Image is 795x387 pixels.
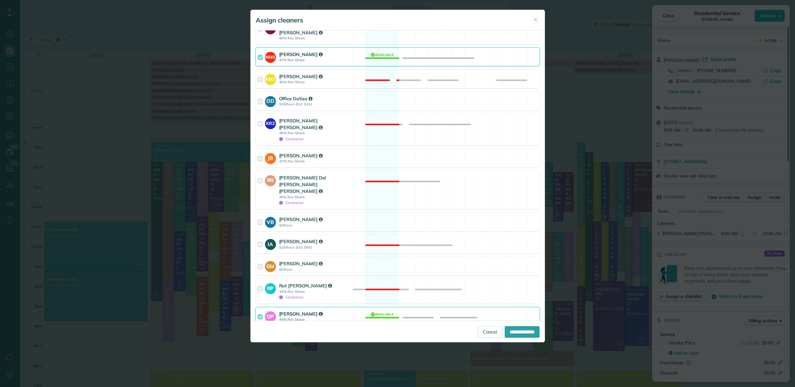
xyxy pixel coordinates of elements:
strong: KR2 [265,118,276,127]
a: Cancel [478,326,502,338]
span: Contractor [279,200,304,205]
strong: OP [265,311,276,320]
strong: Office Duties [279,95,312,102]
span: Contractor [279,295,304,300]
strong: IA [265,239,276,248]
strong: [PERSON_NAME] [279,260,323,267]
strong: $15/hour (Est: $41) [279,102,351,106]
strong: KM3 [265,74,276,83]
strong: [PERSON_NAME] [279,311,323,317]
strong: RR [265,175,276,184]
h5: Assign cleaners [256,16,303,25]
strong: 47% Rev Share [279,159,351,163]
strong: 49% Rev Share [279,36,351,40]
strong: JB [265,153,276,162]
strong: Rut [PERSON_NAME] [279,283,332,289]
strong: [PERSON_NAME] [279,238,323,244]
strong: RP [265,283,276,292]
strong: [PERSON_NAME] [279,216,323,222]
strong: 45% Rev Share [279,195,351,199]
strong: GM [265,261,276,270]
strong: [PERSON_NAME] [279,152,323,159]
strong: 44% Rev Share [279,289,351,294]
strong: 49% Rev Share [279,80,351,84]
strong: VB [265,217,276,226]
strong: [PERSON_NAME] [279,73,323,79]
strong: NM1 [265,52,276,61]
strong: 47% Rev Share [279,58,351,62]
strong: 45% Rev Share [279,131,351,135]
strong: [PERSON_NAME] [279,51,323,57]
strong: 44% Rev Share [279,317,351,322]
strong: OD [265,96,276,105]
span: ✕ [534,17,537,23]
strong: [PERSON_NAME] Del [PERSON_NAME] [PERSON_NAME] [279,175,326,194]
span: Contractor [279,136,304,141]
strong: $0/hour [279,223,351,227]
strong: $18/hour (Est: $50) [279,245,351,250]
strong: [PERSON_NAME] [PERSON_NAME] [279,118,323,130]
strong: $0/hour [279,267,351,272]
